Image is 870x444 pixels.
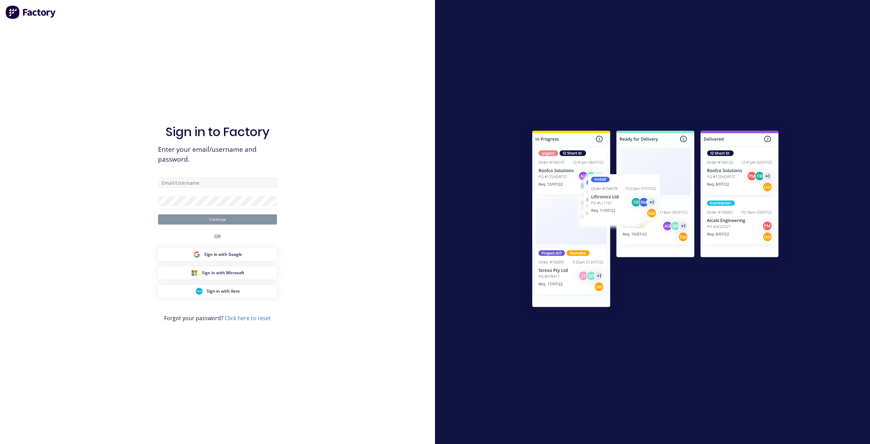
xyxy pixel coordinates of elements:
[202,270,244,276] span: Sign in with Microsoft
[164,314,271,322] span: Forgot your password?
[158,214,277,225] button: Continue
[158,248,277,261] button: Google Sign inSign in with Google
[158,266,277,279] button: Microsoft Sign inSign in with Microsoft
[5,5,56,19] img: Factory
[158,285,277,298] button: Xero Sign inSign in with Xero
[207,288,240,294] span: Sign in with Xero
[517,117,794,323] img: Sign in
[158,178,277,188] input: Email/Username
[191,269,198,276] img: Microsoft Sign in
[196,288,203,295] img: Xero Sign in
[158,145,277,164] span: Enter your email/username and password.
[166,125,269,139] h1: Sign in to Factory
[193,251,200,258] img: Google Sign in
[214,225,221,248] div: OR
[225,314,271,322] a: Click here to reset
[204,251,242,258] span: Sign in with Google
